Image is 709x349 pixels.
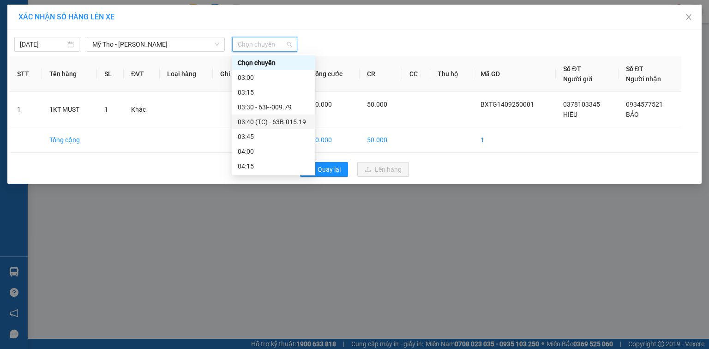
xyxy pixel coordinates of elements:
span: close [685,13,692,21]
div: Bến xe [GEOGRAPHIC_DATA] [5,66,226,90]
th: Mã GD [473,56,556,92]
span: BXTG1409250001 [481,101,534,108]
th: ĐVT [124,56,160,92]
div: 03:00 [238,72,310,83]
th: CC [402,56,430,92]
th: STT [10,56,42,92]
td: 1KT MUST [42,92,97,127]
th: Thu hộ [430,56,473,92]
span: BẢO [626,111,639,118]
th: Tổng cước [304,56,360,92]
span: Người gửi [563,75,593,83]
span: Số ĐT [626,65,643,72]
button: uploadLên hàng [357,162,409,177]
div: 04:00 [238,146,310,156]
div: Chọn chuyến [238,58,310,68]
div: 03:40 (TC) - 63B-015.19 [238,117,310,127]
span: HIẾU [563,111,577,118]
span: Mỹ Tho - Hồ Chí Minh [92,37,219,51]
td: 1 [473,127,556,153]
span: 0934577521 [626,101,663,108]
text: BXTG1409250001 [57,44,174,60]
div: Chọn chuyến [232,55,315,70]
span: Người nhận [626,75,661,83]
td: 1 [10,92,42,127]
th: SL [97,56,124,92]
td: 50.000 [360,127,402,153]
span: 50.000 [367,101,387,108]
td: Tổng cộng [42,127,97,153]
div: 04:15 [238,161,310,171]
span: Số ĐT [563,65,581,72]
th: CR [360,56,402,92]
td: 50.000 [304,127,360,153]
span: Quay lại [318,164,341,174]
div: 03:30 - 63F-009.79 [238,102,310,112]
span: down [214,42,220,47]
button: rollbackQuay lại [300,162,348,177]
span: 50.000 [312,101,332,108]
button: Close [676,5,702,30]
input: 14/09/2025 [20,39,66,49]
th: Ghi chú [213,56,258,92]
div: 03:15 [238,87,310,97]
th: Tên hàng [42,56,97,92]
span: Chọn chuyến [238,37,292,51]
td: Khác [124,92,160,127]
span: 1 [104,106,108,113]
th: Loại hàng [160,56,213,92]
span: XÁC NHẬN SỐ HÀNG LÊN XE [18,12,114,21]
span: 0378103345 [563,101,600,108]
div: 03:45 [238,132,310,142]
